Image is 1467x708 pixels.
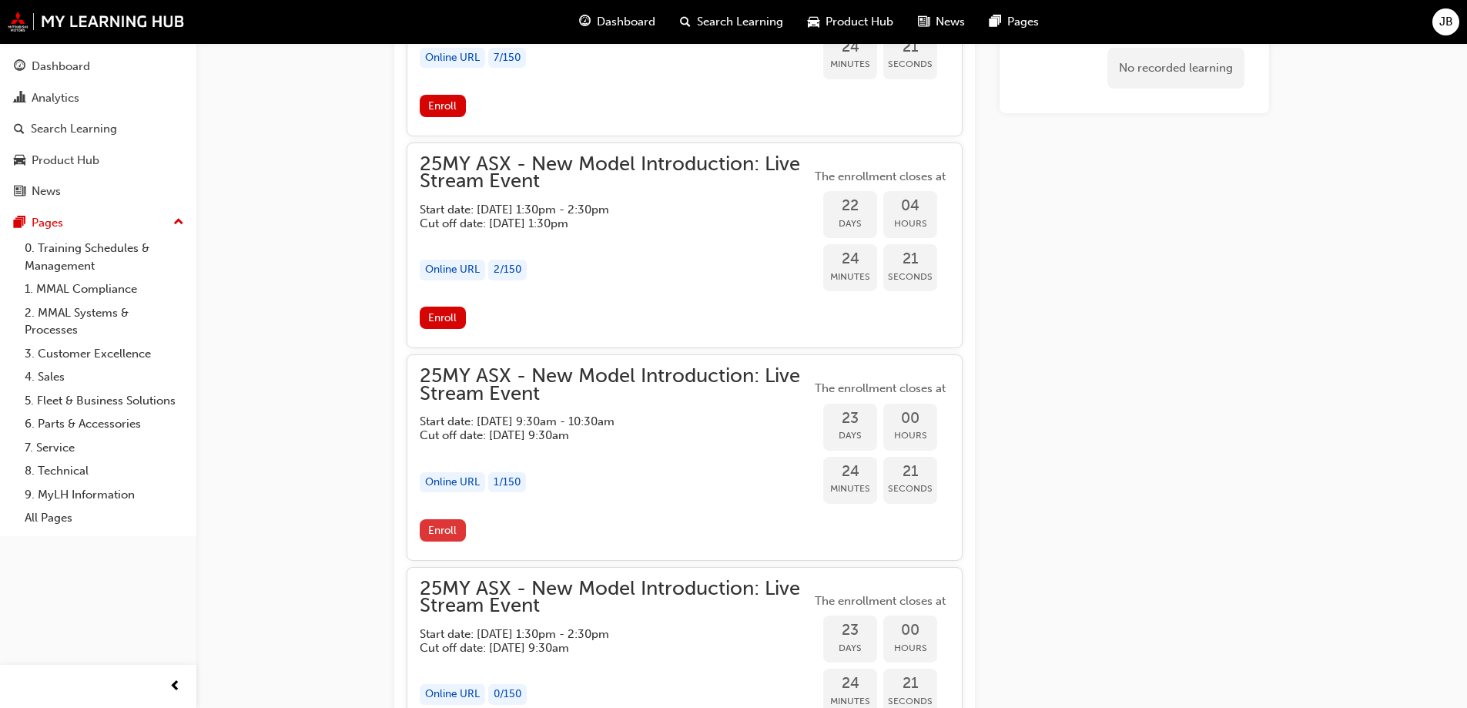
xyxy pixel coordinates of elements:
h5: Start date: [DATE] 9:30am - 10:30am [420,414,786,428]
span: Enroll [428,311,457,324]
span: news-icon [918,12,929,32]
span: 25MY ASX - New Model Introduction: Live Stream Event [420,367,811,402]
a: 5. Fleet & Business Solutions [18,389,190,413]
h5: Cut off date: [DATE] 9:30am [420,428,786,442]
a: car-iconProduct Hub [795,6,906,38]
span: Search Learning [697,13,783,31]
span: pages-icon [990,12,1001,32]
div: Online URL [420,472,485,493]
span: chart-icon [14,92,25,106]
span: 24 [823,675,877,693]
a: Search Learning [6,115,190,143]
h5: Cut off date: [DATE] 1:30pm [420,216,786,230]
span: Minutes [823,268,877,286]
a: News [6,177,190,206]
span: car-icon [14,154,25,168]
h5: Start date: [DATE] 1:30pm - 2:30pm [420,627,786,641]
button: Enroll [420,307,466,329]
a: 1. MMAL Compliance [18,277,190,301]
span: search-icon [14,122,25,136]
span: Pages [1007,13,1039,31]
span: JB [1439,13,1453,31]
div: Product Hub [32,152,99,169]
span: 00 [883,410,937,428]
span: The enrollment closes at [811,380,950,398]
a: 9. MyLH Information [18,483,190,507]
span: Enroll [428,99,457,112]
span: Dashboard [597,13,655,31]
span: 23 [823,622,877,639]
a: 2. MMAL Systems & Processes [18,301,190,342]
a: 7. Service [18,436,190,460]
span: Hours [883,639,937,657]
span: up-icon [173,213,184,233]
span: 24 [823,39,877,56]
button: JB [1432,8,1459,35]
button: 25MY ASX - New Model Introduction: Live Stream EventStart date: [DATE] 1:30pm - 2:30pm Cut off da... [420,156,950,336]
a: All Pages [18,506,190,530]
a: 0. Training Schedules & Management [18,237,190,277]
a: 6. Parts & Accessories [18,412,190,436]
div: Search Learning [31,120,117,138]
a: Product Hub [6,146,190,175]
h5: Start date: [DATE] 1:30pm - 2:30pm [420,203,786,216]
img: mmal [8,12,185,32]
h5: Cut off date: [DATE] 9:30am [420,641,786,655]
a: pages-iconPages [977,6,1051,38]
span: 22 [823,197,877,215]
span: The enrollment closes at [811,168,950,186]
span: Enroll [428,524,457,537]
a: 8. Technical [18,459,190,483]
span: Seconds [883,480,937,498]
div: Dashboard [32,58,90,75]
a: Dashboard [6,52,190,81]
a: 3. Customer Excellence [18,342,190,366]
button: Pages [6,209,190,237]
span: Days [823,215,877,233]
div: News [32,183,61,200]
span: The enrollment closes at [811,592,950,610]
a: news-iconNews [906,6,977,38]
span: pages-icon [14,216,25,230]
span: 21 [883,675,937,693]
span: 24 [823,463,877,481]
div: 2 / 150 [488,260,527,280]
button: 25MY ASX - New Model Introduction: Live Stream EventStart date: [DATE] 9:30am - 10:30am Cut off d... [420,367,950,548]
div: Analytics [32,89,79,107]
span: car-icon [808,12,819,32]
span: 25MY ASX - New Model Introduction: Live Stream Event [420,156,811,190]
a: search-iconSearch Learning [668,6,795,38]
span: search-icon [680,12,691,32]
span: Hours [883,215,937,233]
div: Online URL [420,260,485,280]
div: Pages [32,214,63,232]
span: Product Hub [826,13,893,31]
span: Days [823,639,877,657]
span: 21 [883,39,937,56]
span: Seconds [883,55,937,73]
span: 04 [883,197,937,215]
div: Online URL [420,48,485,69]
span: 00 [883,622,937,639]
div: 0 / 150 [488,684,527,705]
button: DashboardAnalyticsSearch LearningProduct HubNews [6,49,190,209]
div: 7 / 150 [488,48,526,69]
a: Analytics [6,84,190,112]
div: 1 / 150 [488,472,526,493]
span: guage-icon [14,60,25,74]
div: Online URL [420,684,485,705]
span: Days [823,427,877,445]
span: 25MY ASX - New Model Introduction: Live Stream Event [420,580,811,615]
span: News [936,13,965,31]
a: 4. Sales [18,365,190,389]
button: Enroll [420,95,466,117]
span: 21 [883,463,937,481]
span: news-icon [14,185,25,199]
span: guage-icon [579,12,591,32]
div: No recorded learning [1107,48,1244,89]
span: 24 [823,250,877,268]
span: Minutes [823,480,877,498]
span: prev-icon [169,677,181,696]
